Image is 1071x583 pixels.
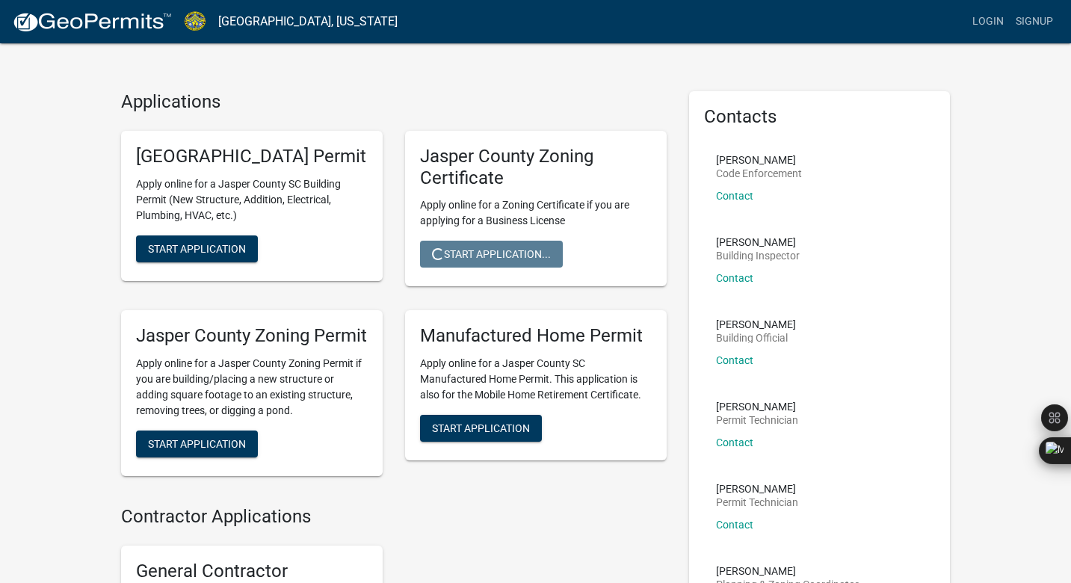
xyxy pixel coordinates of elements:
h5: Contacts [704,106,936,128]
img: logo_orange.svg [24,24,36,36]
img: tab_keywords_by_traffic_grey.svg [149,87,161,99]
p: [PERSON_NAME] [716,401,798,412]
img: website_grey.svg [24,39,36,51]
a: Contact [716,272,753,284]
button: Start Application [420,415,542,442]
h4: Contractor Applications [121,506,667,528]
div: v 4.0.25 [42,24,73,36]
img: tab_domain_overview_orange.svg [40,87,52,99]
p: Building Official [716,333,796,343]
button: Start Application [136,235,258,262]
span: Start Application [432,422,530,434]
p: Apply online for a Jasper County Zoning Permit if you are building/placing a new structure or add... [136,356,368,419]
span: Start Application [148,242,246,254]
p: Permit Technician [716,415,798,425]
p: [PERSON_NAME] [716,484,798,494]
a: Contact [716,437,753,448]
h5: Jasper County Zoning Certificate [420,146,652,189]
p: [PERSON_NAME] [716,155,802,165]
a: Contact [716,519,753,531]
p: [PERSON_NAME] [716,566,859,576]
wm-workflow-list-section: Applications [121,91,667,488]
h4: Applications [121,91,667,113]
span: Start Application... [432,248,551,260]
button: Start Application [136,431,258,457]
a: Login [966,7,1010,36]
p: [PERSON_NAME] [716,237,800,247]
a: Contact [716,354,753,366]
h5: [GEOGRAPHIC_DATA] Permit [136,146,368,167]
p: Code Enforcement [716,168,802,179]
a: Signup [1010,7,1059,36]
h5: Jasper County Zoning Permit [136,325,368,347]
a: [GEOGRAPHIC_DATA], [US_STATE] [218,9,398,34]
p: Apply online for a Jasper County SC Building Permit (New Structure, Addition, Electrical, Plumbin... [136,176,368,223]
h5: Manufactured Home Permit [420,325,652,347]
p: Building Inspector [716,250,800,261]
button: Start Application... [420,241,563,268]
img: Jasper County, South Carolina [184,11,206,31]
p: Apply online for a Zoning Certificate if you are applying for a Business License [420,197,652,229]
a: Contact [716,190,753,202]
div: Keywords by Traffic [165,88,252,98]
div: Domain Overview [57,88,134,98]
div: Domain: [DOMAIN_NAME] [39,39,164,51]
p: Permit Technician [716,497,798,508]
p: Apply online for a Jasper County SC Manufactured Home Permit. This application is also for the Mo... [420,356,652,403]
span: Start Application [148,438,246,450]
h5: General Contractor [136,561,368,582]
p: [PERSON_NAME] [716,319,796,330]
